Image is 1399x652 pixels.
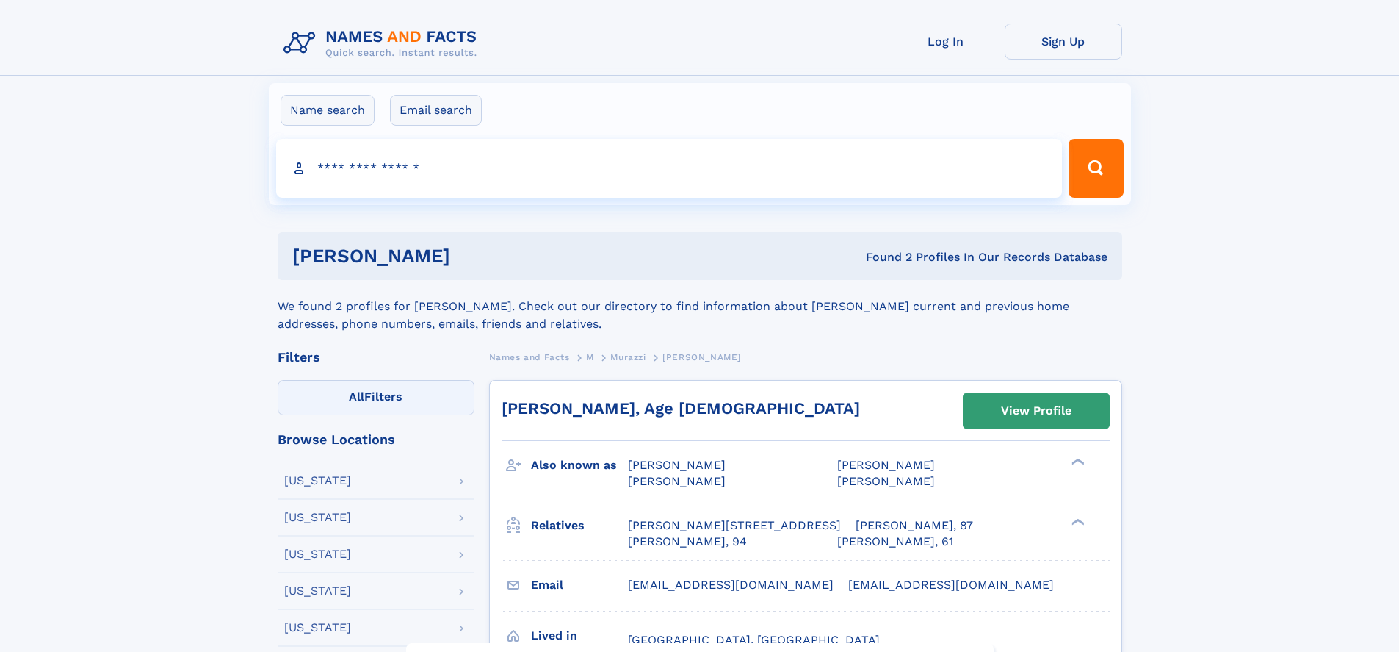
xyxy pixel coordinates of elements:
[662,352,741,362] span: [PERSON_NAME]
[284,585,351,597] div: [US_STATE]
[278,351,474,364] div: Filters
[502,399,860,418] a: [PERSON_NAME], Age [DEMOGRAPHIC_DATA]
[349,390,364,404] span: All
[531,573,628,598] h3: Email
[658,249,1107,265] div: Found 2 Profiles In Our Records Database
[1069,139,1123,198] button: Search Button
[284,548,351,560] div: [US_STATE]
[628,633,880,647] span: [GEOGRAPHIC_DATA], [GEOGRAPHIC_DATA]
[278,380,474,415] label: Filters
[586,348,594,366] a: M
[837,458,935,472] span: [PERSON_NAME]
[1005,24,1122,60] a: Sign Up
[837,474,935,488] span: [PERSON_NAME]
[628,578,834,592] span: [EMAIL_ADDRESS][DOMAIN_NAME]
[489,348,570,366] a: Names and Facts
[1068,457,1085,467] div: ❯
[531,623,628,648] h3: Lived in
[390,95,482,126] label: Email search
[610,352,646,362] span: Murazzi
[837,534,953,550] a: [PERSON_NAME], 61
[610,348,646,366] a: Murazzi
[1068,517,1085,526] div: ❯
[586,352,594,362] span: M
[887,24,1005,60] a: Log In
[531,453,628,478] h3: Also known as
[284,512,351,523] div: [US_STATE]
[284,622,351,634] div: [US_STATE]
[1001,394,1071,428] div: View Profile
[278,433,474,446] div: Browse Locations
[964,393,1109,429] a: View Profile
[531,513,628,538] h3: Relatives
[284,475,351,487] div: [US_STATE]
[292,247,658,265] h1: [PERSON_NAME]
[628,534,747,550] a: [PERSON_NAME], 94
[848,578,1054,592] span: [EMAIL_ADDRESS][DOMAIN_NAME]
[278,24,489,63] img: Logo Names and Facts
[628,458,726,472] span: [PERSON_NAME]
[278,280,1122,333] div: We found 2 profiles for [PERSON_NAME]. Check out our directory to find information about [PERSON_...
[281,95,375,126] label: Name search
[856,517,973,534] a: [PERSON_NAME], 87
[628,517,841,534] a: [PERSON_NAME][STREET_ADDRESS]
[628,474,726,488] span: [PERSON_NAME]
[276,139,1063,198] input: search input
